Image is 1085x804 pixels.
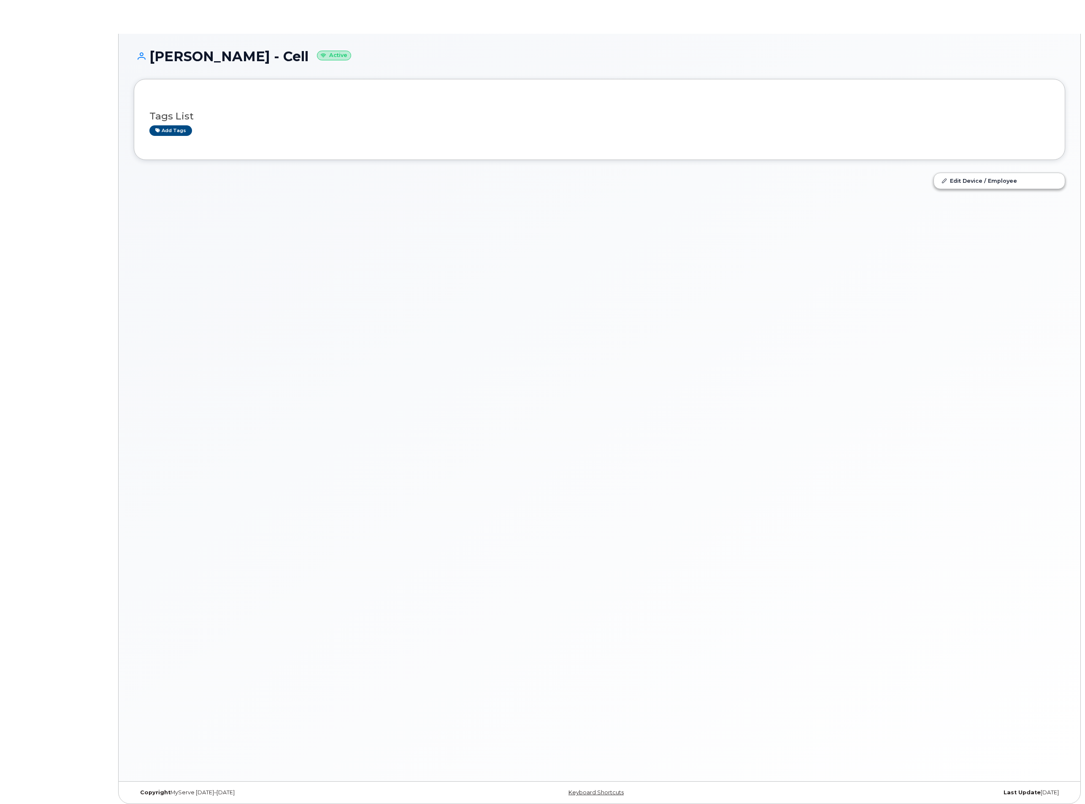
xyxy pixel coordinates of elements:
a: Add tags [149,125,192,136]
div: [DATE] [755,789,1065,796]
small: Active [317,51,351,60]
strong: Last Update [1004,789,1041,796]
h3: Tags List [149,111,1050,122]
a: Keyboard Shortcuts [568,789,624,796]
a: Edit Device / Employee [934,173,1065,188]
div: MyServe [DATE]–[DATE] [134,789,444,796]
h1: [PERSON_NAME] - Cell [134,49,1065,64]
strong: Copyright [140,789,170,796]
